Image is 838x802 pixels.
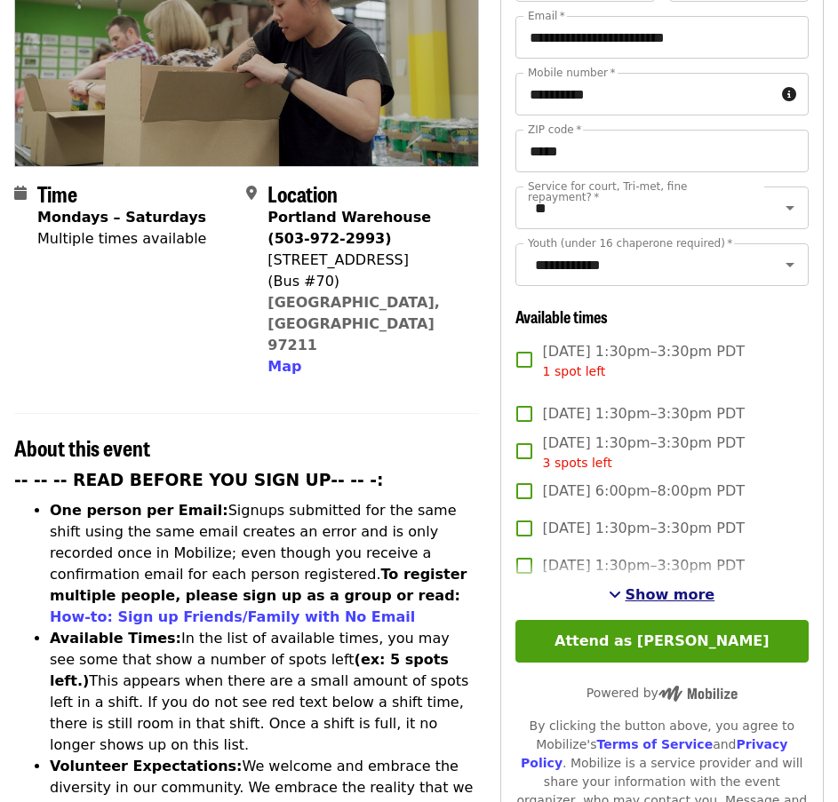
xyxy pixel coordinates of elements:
strong: Portland Warehouse (503-972-2993) [267,209,431,247]
a: How-to: Sign up Friends/Family with No Email [50,608,415,625]
span: [DATE] 1:30pm–3:30pm PDT [543,403,745,425]
span: [DATE] 6:00pm–8:00pm PDT [543,480,745,502]
a: Terms of Service [596,737,713,751]
strong: One person per Email: [50,502,228,519]
span: Location [267,178,338,209]
img: Powered by Mobilize [658,686,738,702]
span: [DATE] 1:30pm–3:30pm PDT [543,518,745,539]
span: [DATE] 1:30pm–3:30pm PDT [543,555,745,576]
div: Multiple times available [37,228,206,250]
span: Map [267,358,301,375]
li: In the list of available times, you may see some that show a number of spots left This appears wh... [50,628,479,756]
label: Youth (under 16 chaperone required) [528,238,732,249]
strong: Available Times: [50,630,181,647]
span: 1 spot left [543,364,606,378]
span: [DATE] 1:30pm–3:30pm PDT [543,433,745,472]
i: map-marker-alt icon [246,185,257,202]
input: Mobile number [515,73,775,115]
button: Open [778,252,802,277]
label: ZIP code [528,124,581,135]
button: Map [267,356,301,377]
strong: (ex: 5 spots left.) [50,651,449,689]
label: Service for court, Tri-met, fine repayment? [528,181,748,202]
span: Powered by [587,686,738,700]
a: Privacy Policy [521,737,787,770]
label: Email [528,11,565,21]
i: calendar icon [14,185,27,202]
span: 3 spots left [543,456,612,470]
button: See more timeslots [609,584,714,606]
input: Email [515,16,809,59]
label: Mobile number [528,67,615,78]
strong: -- -- -- READ BEFORE YOU SIGN UP-- -- -: [14,471,384,489]
i: circle-info icon [782,86,796,103]
strong: Mondays – Saturdays [37,209,206,226]
button: Attend as [PERSON_NAME] [515,620,809,663]
span: Available times [515,305,608,328]
strong: To register multiple people, please sign up as a group or read: [50,566,467,604]
li: Signups submitted for the same shift using the same email creates an error and is only recorded o... [50,500,479,628]
span: Show more [625,586,714,603]
input: ZIP code [515,130,809,172]
div: [STREET_ADDRESS] [267,250,464,271]
strong: Volunteer Expectations: [50,758,243,774]
a: [GEOGRAPHIC_DATA], [GEOGRAPHIC_DATA] 97211 [267,294,440,353]
div: (Bus #70) [267,271,464,292]
span: Time [37,178,77,209]
span: [DATE] 1:30pm–3:30pm PDT [543,341,745,381]
button: Open [778,195,802,220]
span: About this event [14,432,150,463]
